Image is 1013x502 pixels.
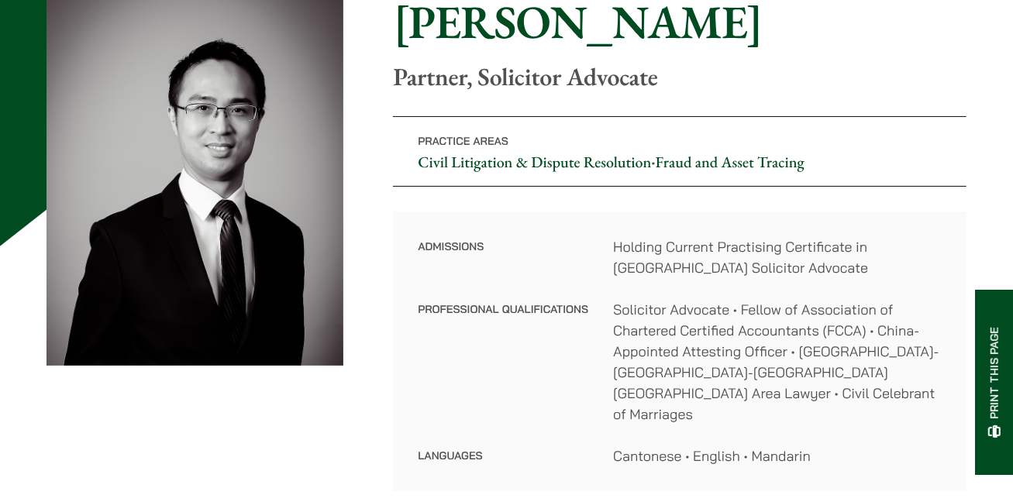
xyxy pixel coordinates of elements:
[418,134,508,148] span: Practice Areas
[393,62,966,91] p: Partner, Solicitor Advocate
[418,445,588,466] dt: Languages
[418,152,651,172] a: Civil Litigation & Dispute Resolution
[393,116,966,187] p: •
[418,299,588,445] dt: Professional Qualifications
[656,152,805,172] a: Fraud and Asset Tracing
[613,236,942,278] dd: Holding Current Practising Certificate in [GEOGRAPHIC_DATA] Solicitor Advocate
[613,445,942,466] dd: Cantonese • English • Mandarin
[613,299,942,425] dd: Solicitor Advocate • Fellow of Association of Chartered Certified Accountants (FCCA) • China-Appo...
[418,236,588,299] dt: Admissions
